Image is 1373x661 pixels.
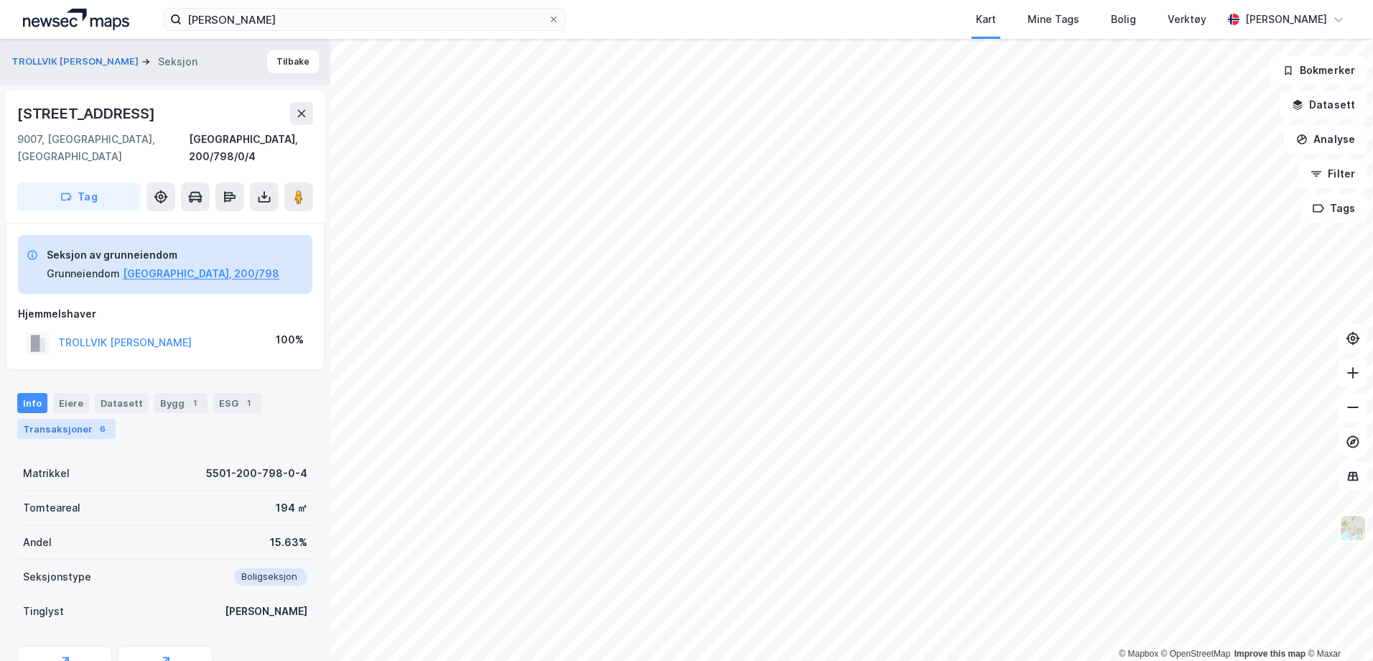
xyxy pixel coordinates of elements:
button: Datasett [1280,91,1367,119]
a: OpenStreetMap [1161,649,1231,659]
div: [PERSON_NAME] [225,603,307,620]
div: Andel [23,534,52,551]
iframe: Chat Widget [1301,592,1373,661]
div: ESG [213,393,261,413]
div: Info [17,393,47,413]
div: 1 [241,396,256,410]
div: Seksjon av grunneiendom [47,246,279,264]
img: Z [1339,514,1367,542]
div: Hjemmelshaver [18,305,312,323]
div: Kontrollprogram for chat [1301,592,1373,661]
div: 5501-200-798-0-4 [206,465,307,482]
div: 1 [187,396,202,410]
div: Mine Tags [1028,11,1079,28]
div: Seksjonstype [23,568,91,586]
div: Tomteareal [23,499,80,517]
div: Bolig [1111,11,1136,28]
div: 9007, [GEOGRAPHIC_DATA], [GEOGRAPHIC_DATA] [17,131,189,165]
div: Grunneiendom [47,265,120,282]
button: TROLLVIK [PERSON_NAME] [11,55,141,69]
div: [STREET_ADDRESS] [17,102,158,125]
div: Kart [976,11,996,28]
img: logo.a4113a55bc3d86da70a041830d287a7e.svg [23,9,129,30]
button: Tilbake [267,50,319,73]
div: Datasett [95,393,149,413]
button: Analyse [1284,125,1367,154]
div: 15.63% [270,534,307,551]
div: Eiere [53,393,89,413]
div: Bygg [154,393,208,413]
button: Filter [1298,160,1367,188]
button: Tags [1300,194,1367,223]
button: Tag [17,182,141,211]
input: Søk på adresse, matrikkel, gårdeiere, leietakere eller personer [182,9,548,30]
div: 194 ㎡ [276,499,307,517]
div: 100% [276,331,304,348]
a: Improve this map [1234,649,1305,659]
button: [GEOGRAPHIC_DATA], 200/798 [123,265,279,282]
div: Verktøy [1168,11,1206,28]
div: [PERSON_NAME] [1245,11,1327,28]
a: Mapbox [1119,649,1158,659]
div: [GEOGRAPHIC_DATA], 200/798/0/4 [189,131,313,165]
div: Transaksjoner [17,419,116,439]
div: 6 [96,422,110,436]
div: Tinglyst [23,603,64,620]
button: Bokmerker [1270,56,1367,85]
div: Matrikkel [23,465,70,482]
div: Seksjon [158,53,197,70]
